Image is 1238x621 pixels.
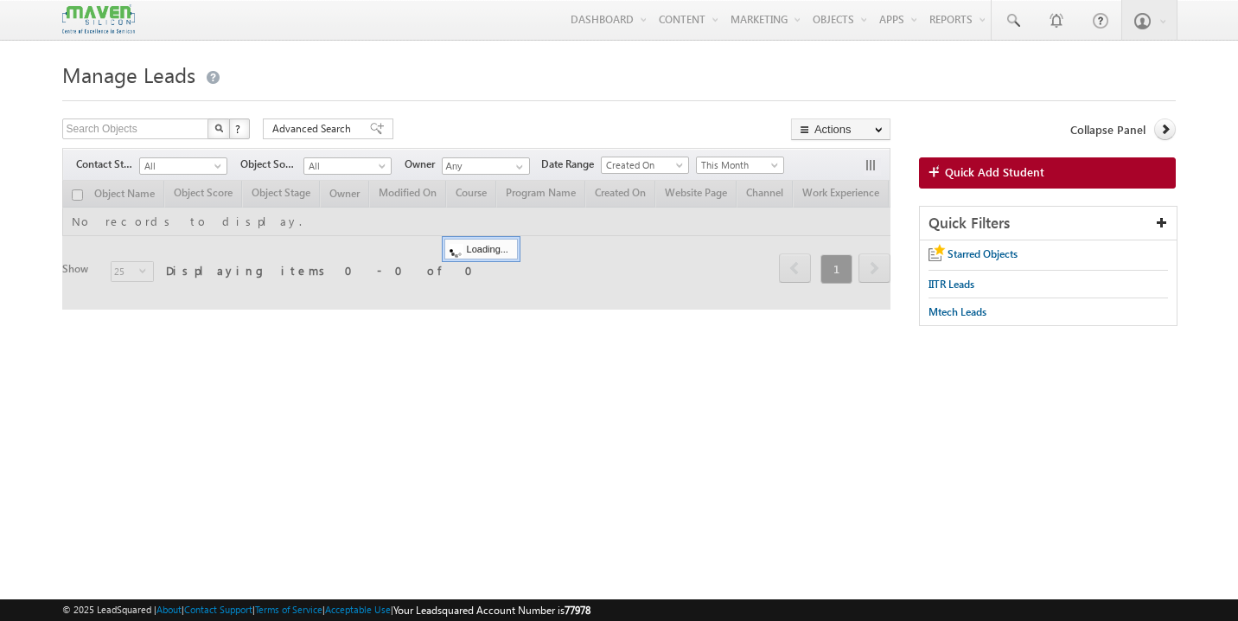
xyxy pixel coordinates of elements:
span: ? [235,121,243,136]
span: 77978 [565,604,590,617]
span: Collapse Panel [1070,122,1145,138]
span: Date Range [541,157,601,172]
button: ? [229,118,250,139]
img: Search [214,124,223,132]
input: Type to Search [442,157,530,175]
span: Advanced Search [272,121,356,137]
button: Actions [791,118,890,140]
span: Owner [405,157,442,172]
span: All [304,158,386,174]
a: All [303,157,392,175]
a: Created On [601,157,689,174]
a: Terms of Service [255,604,322,615]
span: Your Leadsquared Account Number is [393,604,590,617]
div: Quick Filters [920,207,1177,240]
a: Contact Support [184,604,252,615]
span: Quick Add Student [945,164,1044,180]
a: All [139,157,227,175]
span: This Month [697,157,779,173]
span: Manage Leads [62,61,195,88]
span: Object Source [240,157,303,172]
a: Show All Items [507,158,528,176]
span: All [140,158,222,174]
a: Quick Add Student [919,157,1176,189]
span: Contact Stage [76,157,139,172]
img: Custom Logo [62,4,135,35]
span: Created On [602,157,684,173]
span: Mtech Leads [928,305,986,318]
a: This Month [696,157,784,174]
a: Acceptable Use [325,604,391,615]
div: Loading... [444,239,518,259]
a: About [156,604,182,615]
span: © 2025 LeadSquared | | | | | [62,602,590,618]
span: IITR Leads [928,278,974,291]
span: Starred Objects [948,247,1018,260]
